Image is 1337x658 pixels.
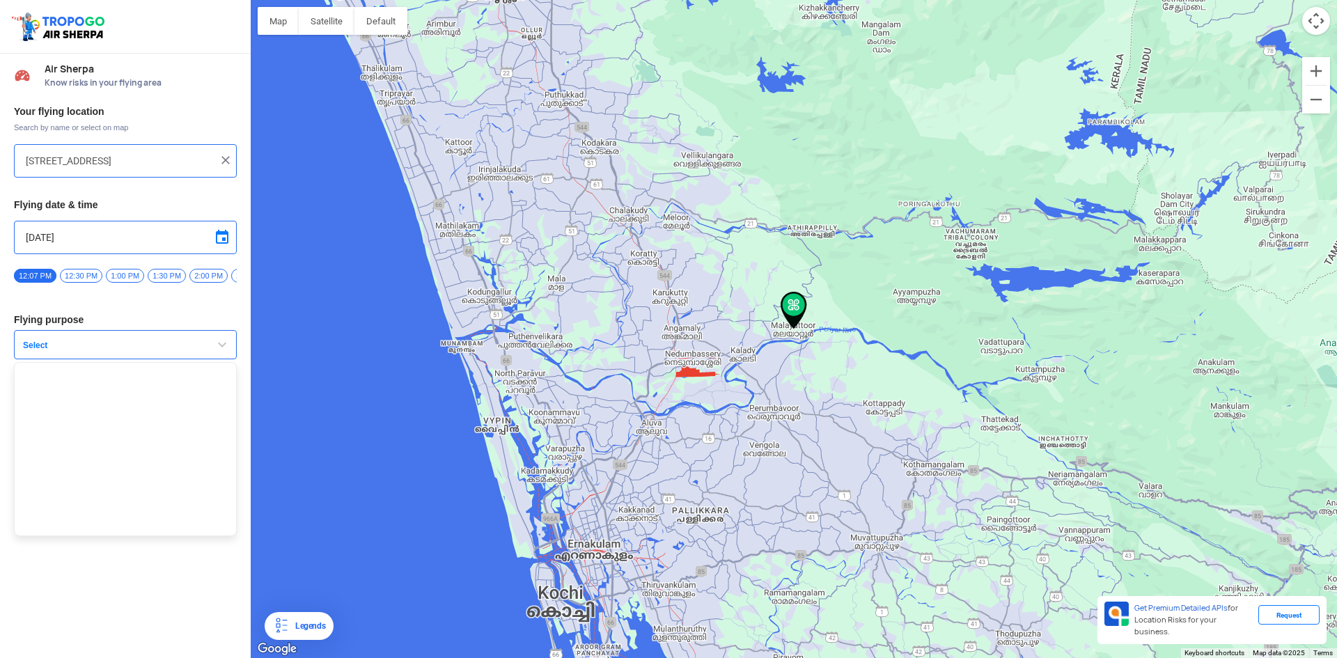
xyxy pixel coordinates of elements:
[148,269,186,283] span: 1:30 PM
[26,152,214,169] input: Search your flying location
[14,200,237,210] h3: Flying date & time
[14,315,237,324] h3: Flying purpose
[254,640,300,658] img: Google
[219,153,233,167] img: ic_close.png
[14,107,237,116] h3: Your flying location
[1134,603,1228,613] span: Get Premium Detailed APIs
[258,7,299,35] button: Show street map
[189,269,228,283] span: 2:00 PM
[299,7,354,35] button: Show satellite imagery
[14,330,237,359] button: Select
[1258,605,1320,625] div: Request
[1184,648,1244,658] button: Keyboard shortcuts
[1313,649,1333,657] a: Terms
[45,63,237,75] span: Air Sherpa
[1302,7,1330,35] button: Map camera controls
[1104,602,1129,626] img: Premium APIs
[10,10,109,42] img: ic_tgdronemaps.svg
[26,229,225,246] input: Select Date
[106,269,144,283] span: 1:00 PM
[273,618,290,634] img: Legends
[1302,86,1330,113] button: Zoom out
[1253,649,1305,657] span: Map data ©2025
[14,122,237,133] span: Search by name or select on map
[14,67,31,84] img: Risk Scores
[14,269,56,283] span: 12:07 PM
[290,618,325,634] div: Legends
[231,269,269,283] span: 2:30 PM
[1302,57,1330,85] button: Zoom in
[254,640,300,658] a: Open this area in Google Maps (opens a new window)
[60,269,102,283] span: 12:30 PM
[14,362,237,536] ul: Select
[45,77,237,88] span: Know risks in your flying area
[17,340,191,351] span: Select
[1129,602,1258,639] div: for Location Risks for your business.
